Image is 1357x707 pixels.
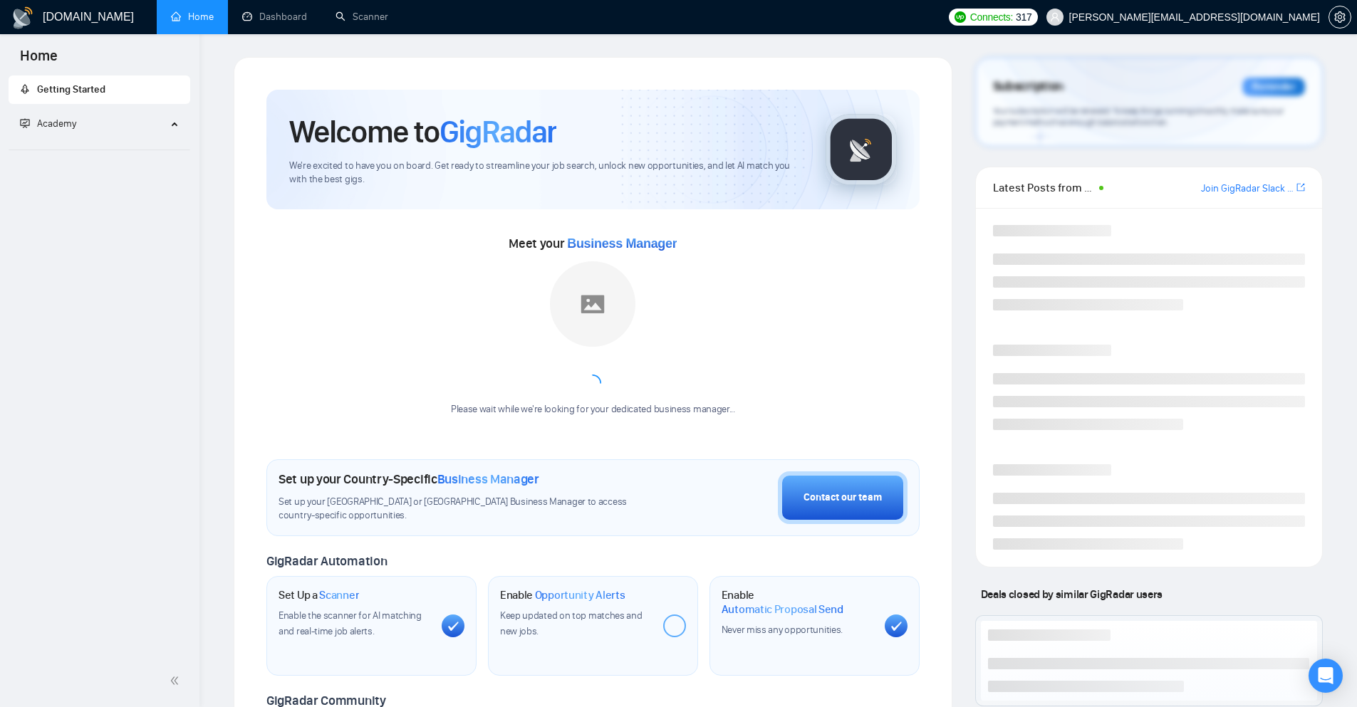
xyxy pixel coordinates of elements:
span: Business Manager [437,471,539,487]
a: export [1296,181,1305,194]
span: Deals closed by similar GigRadar users [975,582,1168,607]
span: Automatic Proposal Send [722,602,843,617]
span: Scanner [319,588,359,602]
span: Meet your [509,236,677,251]
a: homeHome [171,11,214,23]
span: loading [584,375,601,392]
span: We're excited to have you on board. Get ready to streamline your job search, unlock new opportuni... [289,159,803,187]
span: Getting Started [37,83,105,95]
span: Subscription [993,75,1064,99]
h1: Welcome to [289,112,556,151]
span: Opportunity Alerts [535,588,625,602]
span: rocket [20,84,30,94]
span: setting [1329,11,1351,23]
span: export [1296,182,1305,193]
span: Enable the scanner for AI matching and real-time job alerts. [279,609,422,637]
h1: Enable [500,588,625,602]
span: Connects: [970,9,1013,25]
img: upwork-logo.png [955,11,966,23]
span: Business Manager [567,236,677,251]
div: Open Intercom Messenger [1309,659,1343,693]
span: GigRadar [440,112,556,151]
h1: Enable [722,588,873,616]
span: Set up your [GEOGRAPHIC_DATA] or [GEOGRAPHIC_DATA] Business Manager to access country-specific op... [279,496,656,523]
h1: Set up your Country-Specific [279,471,539,487]
img: gigradar-logo.png [826,114,897,185]
span: double-left [170,674,184,688]
span: Keep updated on top matches and new jobs. [500,609,643,637]
a: dashboardDashboard [242,11,307,23]
a: setting [1329,11,1351,23]
button: Contact our team [778,471,908,524]
li: Getting Started [9,75,190,104]
div: Please wait while we're looking for your dedicated business manager... [442,403,744,417]
span: Academy [20,117,76,130]
span: Home [9,46,69,75]
span: Latest Posts from the GigRadar Community [993,179,1095,197]
span: Never miss any opportunities. [722,624,843,636]
span: fund-projection-screen [20,118,30,128]
span: Academy [37,117,76,130]
li: Academy Homepage [9,144,190,153]
img: logo [11,6,34,29]
h1: Set Up a [279,588,359,602]
div: Reminder [1242,78,1305,96]
span: user [1050,12,1060,22]
span: Your subscription will be renewed. To keep things running smoothly, make sure your payment method... [993,105,1284,128]
span: 317 [1016,9,1031,25]
div: Contact our team [804,490,882,506]
img: placeholder.png [550,261,635,347]
span: GigRadar Automation [266,553,387,569]
a: searchScanner [336,11,388,23]
a: Join GigRadar Slack Community [1201,181,1294,197]
button: setting [1329,6,1351,28]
